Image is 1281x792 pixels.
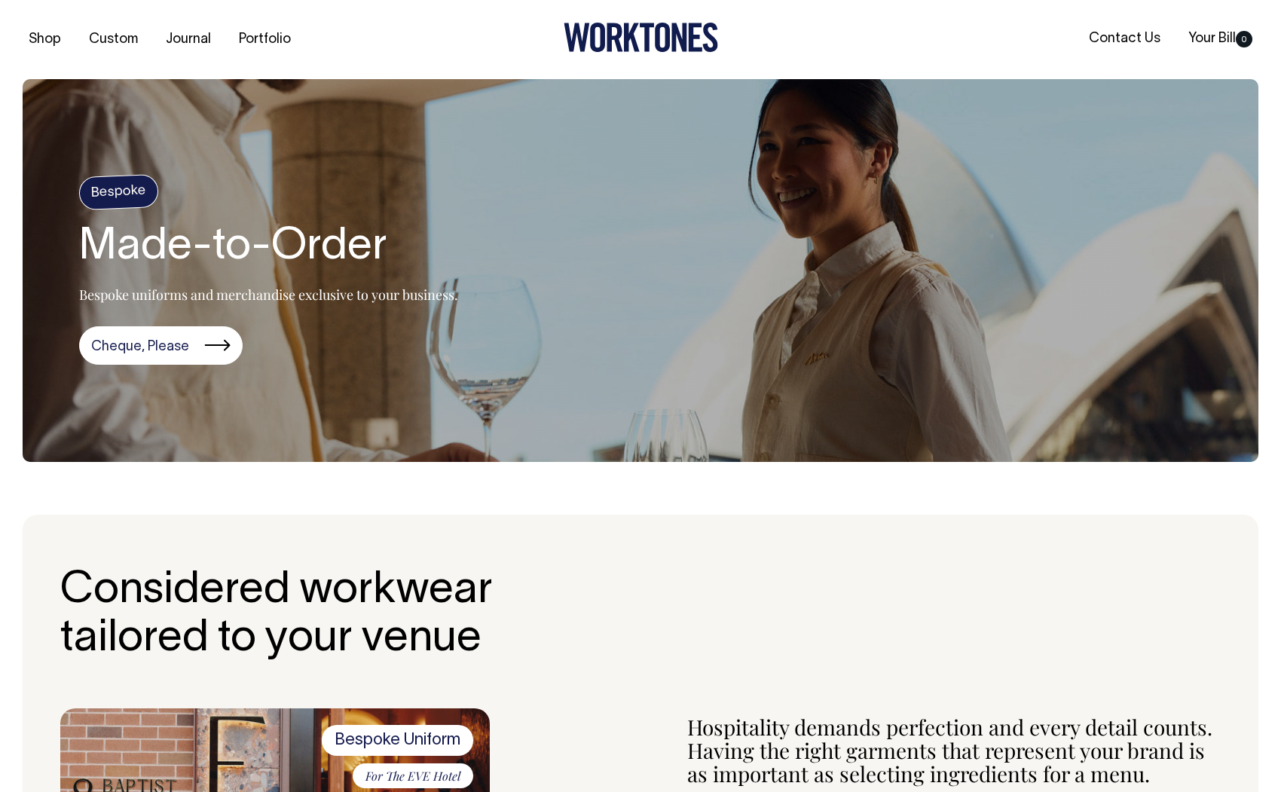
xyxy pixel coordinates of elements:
span: For The EVE Hotel [353,763,473,789]
a: Portfolio [233,27,297,52]
a: Journal [160,27,217,52]
p: Bespoke uniforms and merchandise exclusive to your business. [79,286,458,304]
p: Hospitality demands perfection and every detail counts. Having the right garments that represent ... [687,716,1221,785]
h2: Considered workwear tailored to your venue [60,567,494,664]
span: 0 [1236,31,1252,47]
a: Cheque, Please [79,326,243,365]
h4: Bespoke [78,174,159,210]
h1: Made-to-Order [79,224,458,272]
a: Custom [83,27,144,52]
a: Contact Us [1083,26,1166,51]
a: Your Bill0 [1182,26,1258,51]
a: Shop [23,27,67,52]
span: Bespoke Uniform [322,725,473,755]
